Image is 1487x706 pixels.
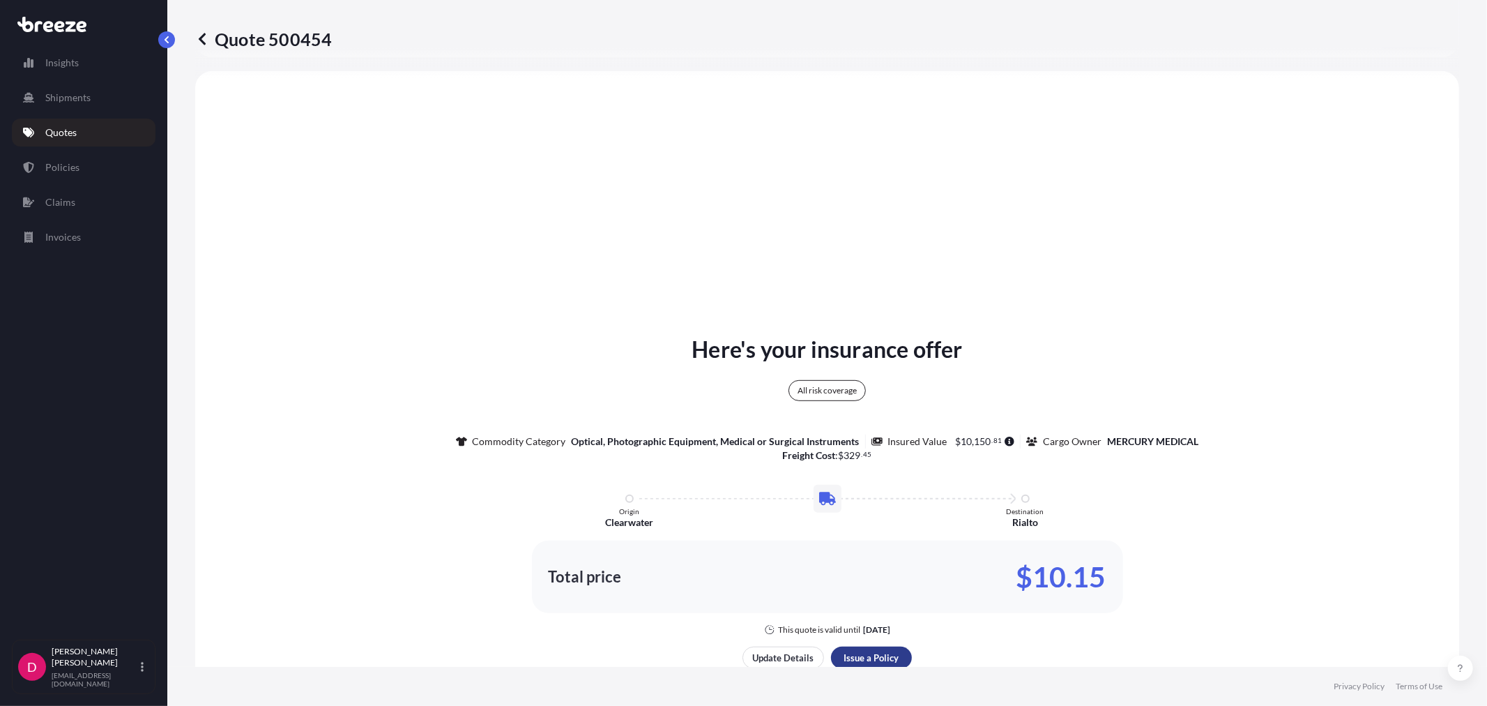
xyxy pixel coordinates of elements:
[52,646,138,668] p: [PERSON_NAME] [PERSON_NAME]
[1043,435,1101,449] p: Cargo Owner
[45,160,79,174] p: Policies
[45,230,81,244] p: Invoices
[692,333,962,366] p: Here's your insurance offer
[973,437,975,446] span: ,
[12,153,155,181] a: Policies
[473,435,566,449] p: Commodity Category
[778,624,860,636] p: This quote is valid until
[753,651,814,665] p: Update Details
[12,119,155,147] a: Quotes
[27,660,37,674] span: D
[1107,435,1198,449] p: MERCURY MEDICAL
[783,449,836,461] b: Freight Cost
[961,437,973,446] span: 10
[862,452,863,457] span: .
[888,435,947,449] p: Insured Value
[788,380,866,401] div: All risk coverage
[975,437,991,446] span: 150
[863,624,890,636] p: [DATE]
[45,126,77,140] p: Quotes
[45,56,79,70] p: Insights
[1334,681,1385,692] a: Privacy Policy
[12,188,155,216] a: Claims
[863,452,871,457] span: 45
[742,647,824,669] button: Update Details
[844,651,899,665] p: Issue a Policy
[831,647,912,669] button: Issue a Policy
[992,438,993,443] span: .
[12,223,155,251] a: Invoices
[12,84,155,112] a: Shipments
[1012,516,1038,529] p: Rialto
[12,49,155,77] a: Insights
[1016,566,1106,588] p: $10.15
[1396,681,1442,692] a: Terms of Use
[619,507,639,516] p: Origin
[45,91,91,105] p: Shipments
[844,451,861,460] span: 329
[572,435,860,449] p: Optical, Photographic Equipment, Medical or Surgical Instruments
[783,449,872,463] p: :
[52,671,138,688] p: [EMAIL_ADDRESS][DOMAIN_NAME]
[549,570,622,584] p: Total price
[993,438,1002,443] span: 81
[605,516,653,529] p: Clearwater
[45,195,75,209] p: Claims
[195,28,332,50] p: Quote 500454
[956,437,961,446] span: $
[1007,507,1044,516] p: Destination
[839,451,844,460] span: $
